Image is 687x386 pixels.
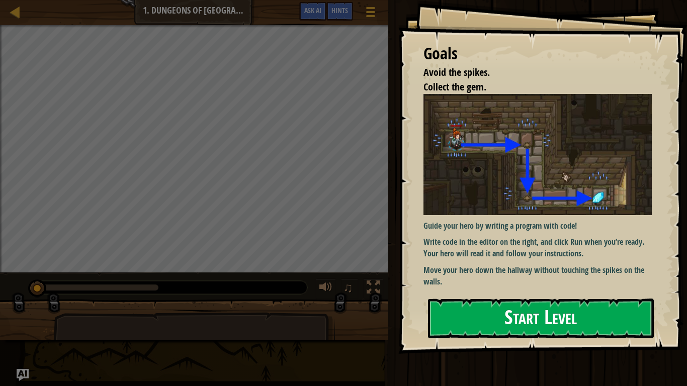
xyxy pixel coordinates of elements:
[423,80,486,93] span: Collect the gem.
[17,369,29,381] button: Ask AI
[358,2,383,26] button: Show game menu
[304,6,321,15] span: Ask AI
[343,280,353,295] span: ♫
[423,236,659,259] p: Write code in the editor on the right, and click Run when you’re ready. Your hero will read it an...
[341,278,358,299] button: ♫
[316,278,336,299] button: Adjust volume
[423,220,659,232] p: Guide your hero by writing a program with code!
[423,65,490,79] span: Avoid the spikes.
[423,94,659,215] img: Dungeons of kithgard
[299,2,326,21] button: Ask AI
[411,80,649,94] li: Collect the gem.
[423,264,659,287] p: Move your hero down the hallway without touching the spikes on the walls.
[363,278,383,299] button: Toggle fullscreen
[428,299,654,338] button: Start Level
[411,65,649,80] li: Avoid the spikes.
[331,6,348,15] span: Hints
[423,42,652,65] div: Goals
